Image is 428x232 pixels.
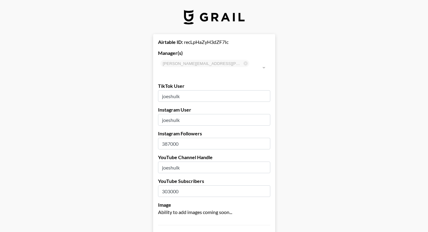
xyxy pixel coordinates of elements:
label: TikTok User [158,83,270,89]
strong: Airtable ID: [158,39,183,45]
label: Image [158,202,270,208]
label: Manager(s) [158,50,270,56]
div: recLpHaZyH3dZF7Ic [158,39,270,45]
label: Instagram User [158,107,270,113]
img: Grail Talent Logo [184,10,245,24]
span: Ability to add images coming soon... [158,209,232,215]
label: YouTube Channel Handle [158,154,270,160]
label: Instagram Followers [158,130,270,137]
label: YouTube Subscribers [158,178,270,184]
